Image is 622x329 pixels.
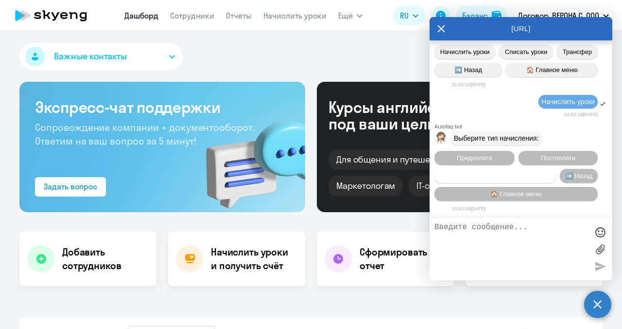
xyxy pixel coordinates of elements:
[35,97,290,117] h3: Экспресс-чат поддержки
[434,187,598,201] button: 🏠 Главное меню
[328,176,403,196] div: Маркетологам
[328,99,495,132] div: Курсы английского под ваши цели
[457,154,492,162] span: Предоплата
[563,48,592,55] span: Трансфер
[434,63,502,77] button: ➡️ Назад
[170,11,214,20] a: Сотрудники
[435,132,447,146] img: bot avatar
[593,242,607,256] label: Лимит 10 файлов
[560,169,598,183] button: ➡️ Назад
[400,10,409,21] span: RU
[35,121,255,147] span: Сопровождение компании + документооборот. Ответим на ваш вопрос за 5 минут!
[526,66,578,73] span: 🏠 Главное меню
[360,245,446,273] h4: Сформировать отчет
[192,103,305,212] img: bg-img
[492,11,501,20] img: balance
[454,134,539,142] span: Выберите тип начисления:
[490,190,542,198] span: 🏠 Главное меню
[211,245,295,273] h4: Начислить уроки и получить счёт
[124,11,158,20] a: Дашборд
[35,177,106,197] button: Задать вопрос
[513,4,614,27] button: Договор, ВЕРОНА С, ООО
[454,66,482,73] span: ➡️ Назад
[393,6,425,25] button: RU
[44,181,97,192] div: Задать вопрос
[565,172,593,180] span: ➡️ Назад
[62,245,149,273] h4: Добавить сотрудников
[505,48,547,55] span: Списать уроки
[434,45,495,59] button: Начислить уроки
[541,154,575,162] span: Постоплата
[518,10,599,21] p: Договор, ВЕРОНА С, ООО
[434,151,515,165] button: Предоплата
[564,111,598,117] time: 21:02:18[DATE]
[518,151,598,165] button: Постоплата
[541,98,595,106] span: Начислить уроки
[452,82,485,87] time: 21:02:13[DATE]
[263,11,327,20] a: Начислить уроки
[557,45,598,59] button: Трансфер
[456,6,507,25] button: Балансbalance
[440,172,551,180] span: Счет оплачен, но уроки не начислены
[499,45,553,59] button: Списать уроки
[434,124,612,129] div: Autofaq bot
[506,63,598,77] button: 🏠 Главное меню
[19,43,183,70] button: Важные контакты
[462,10,488,21] div: Баланс
[440,48,490,55] span: Начислить уроки
[434,169,556,183] button: Счет оплачен, но уроки не начислены
[452,206,485,211] time: 21:02:19[DATE]
[54,50,127,63] span: Важные контакты
[338,6,363,25] button: Ещё
[409,176,492,196] div: IT-специалистам
[328,149,462,170] div: Для общения и путешествий
[338,10,353,21] span: Ещё
[226,11,252,20] a: Отчеты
